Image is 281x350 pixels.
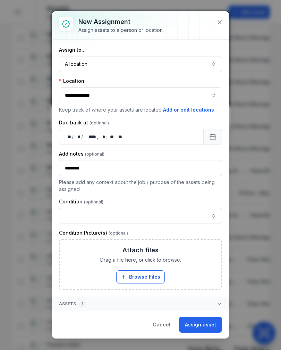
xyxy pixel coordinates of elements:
div: hour, [99,133,106,140]
label: Condition Picture(s) [59,229,128,236]
label: Add notes [59,150,104,157]
div: year, [84,133,97,140]
button: Add or edit locations [163,106,214,114]
label: Location [59,78,84,85]
button: Cancel [147,317,176,333]
div: / [72,133,74,140]
span: Assets [59,300,86,308]
div: month, [74,133,81,140]
button: Assets1 [52,297,229,311]
label: Assign to... [59,46,86,53]
div: 1 [79,300,86,308]
label: Due back at [59,119,109,126]
div: / [81,133,84,140]
div: day, [65,133,72,140]
div: : [106,133,108,140]
div: am/pm, [115,133,123,140]
div: Assign assets to a person or location. [78,27,164,34]
button: Calendar [203,129,222,145]
h3: Attach files [122,245,159,255]
div: , [97,133,99,140]
button: Browse Files [116,270,165,283]
div: minute, [108,133,114,140]
button: A location [59,56,222,72]
span: Drag a file here, or click to browse. [100,256,181,263]
button: Assign asset [179,317,222,333]
h3: New assignment [78,17,164,27]
p: Keep track of where your assets are located. [59,106,222,114]
p: Please add any context about the job / purpose of the assets being assigned [59,179,222,193]
label: Condition [59,198,103,205]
